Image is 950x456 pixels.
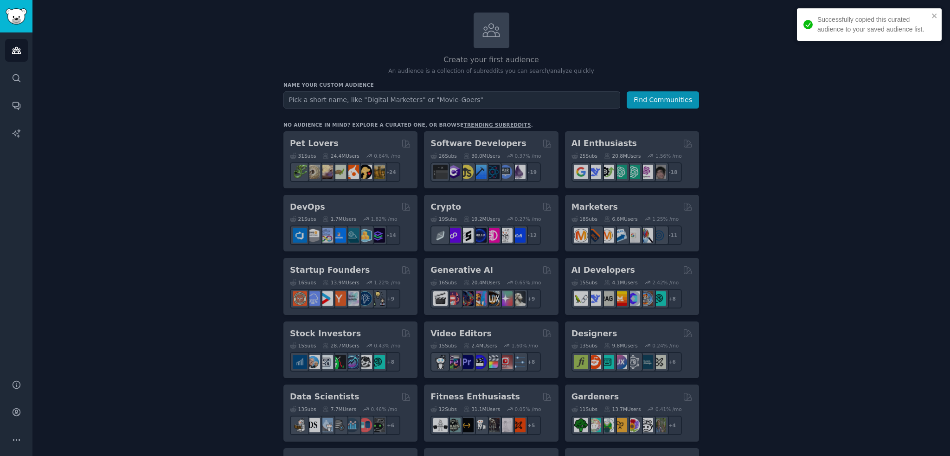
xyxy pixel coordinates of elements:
input: Pick a short name, like "Digital Marketers" or "Movie-Goers" [283,91,620,109]
div: Successfully copied this curated audience to your saved audience list. [817,15,929,34]
button: close [931,12,938,19]
a: trending subreddits [463,122,531,128]
p: An audience is a collection of subreddits you can search/analyze quickly [283,67,699,76]
h3: Name your custom audience [283,82,699,88]
img: GummySearch logo [6,8,27,25]
h2: Create your first audience [283,54,699,66]
button: Find Communities [627,91,699,109]
div: No audience in mind? Explore a curated one, or browse . [283,122,533,128]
